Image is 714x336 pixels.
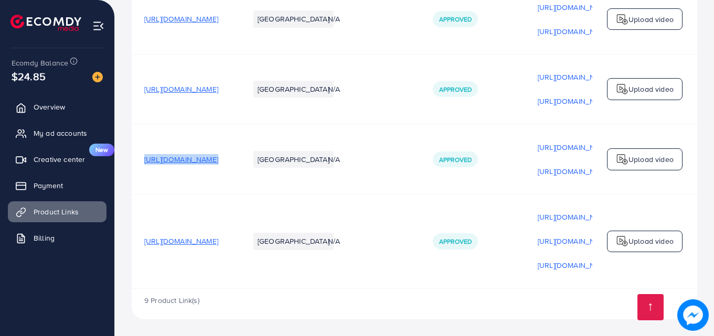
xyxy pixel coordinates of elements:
p: [URL][DOMAIN_NAME] [538,25,612,38]
img: menu [92,20,104,32]
span: Overview [34,102,65,112]
span: 9 Product Link(s) [144,295,199,306]
img: image [677,299,709,331]
img: image [92,72,103,82]
span: Product Links [34,207,79,217]
a: My ad accounts [8,123,106,144]
img: logo [10,15,81,31]
p: [URL][DOMAIN_NAME] [538,211,612,223]
p: [URL][DOMAIN_NAME] [538,95,612,107]
p: [URL][DOMAIN_NAME] [538,235,612,247]
img: logo [616,13,628,26]
p: Upload video [628,153,674,166]
li: [GEOGRAPHIC_DATA] [253,151,334,168]
p: [URL][DOMAIN_NAME] [538,71,612,83]
span: Creative center [34,154,85,165]
span: New [89,144,114,156]
span: $24.85 [12,69,46,84]
span: [URL][DOMAIN_NAME] [144,236,218,246]
p: [URL][DOMAIN_NAME] [538,165,612,178]
a: Payment [8,175,106,196]
span: Approved [439,85,472,94]
li: [GEOGRAPHIC_DATA] [253,10,334,27]
span: Billing [34,233,55,243]
img: logo [616,153,628,166]
span: N/A [328,236,340,246]
a: Product Links [8,201,106,222]
span: N/A [328,14,340,24]
p: [URL][DOMAIN_NAME] [538,1,612,14]
span: Payment [34,180,63,191]
img: logo [616,235,628,247]
span: [URL][DOMAIN_NAME] [144,14,218,24]
p: [URL][DOMAIN_NAME] [538,259,612,272]
span: Ecomdy Balance [12,58,68,68]
span: Approved [439,155,472,164]
a: Overview [8,96,106,117]
span: [URL][DOMAIN_NAME] [144,154,218,165]
span: N/A [328,154,340,165]
li: [GEOGRAPHIC_DATA] [253,233,334,250]
p: Upload video [628,83,674,95]
p: [URL][DOMAIN_NAME] [538,141,612,154]
p: Upload video [628,13,674,26]
span: Approved [439,237,472,246]
span: [URL][DOMAIN_NAME] [144,84,218,94]
li: [GEOGRAPHIC_DATA] [253,81,334,97]
a: Creative centerNew [8,149,106,170]
span: N/A [328,84,340,94]
img: logo [616,83,628,95]
span: Approved [439,15,472,24]
p: Upload video [628,235,674,247]
a: Billing [8,227,106,248]
span: My ad accounts [34,128,87,138]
